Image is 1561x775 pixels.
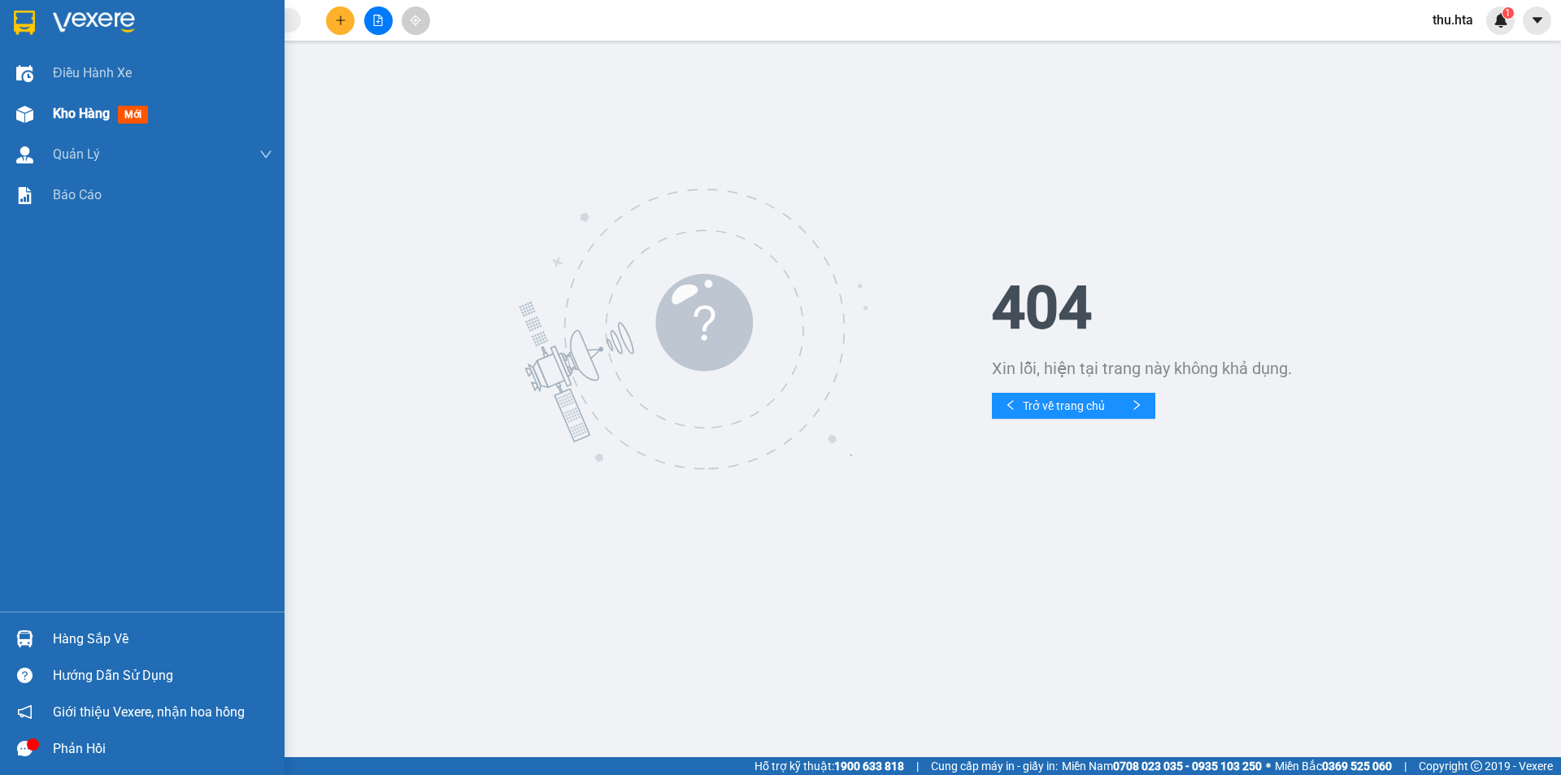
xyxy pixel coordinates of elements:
span: question-circle [17,668,33,683]
strong: 1900 633 818 [834,760,904,773]
span: Cung cấp máy in - giấy in: [931,757,1058,775]
span: | [916,757,919,775]
img: warehouse-icon [16,146,33,163]
span: notification [17,704,33,720]
img: icon-new-feature [1494,13,1508,28]
div: Xin lỗi, hiện tại trang này không khả dụng. [992,357,1553,380]
span: down [259,148,272,161]
button: plus [326,7,354,35]
h1: 404 [992,279,1553,337]
div: Hướng dẫn sử dụng [53,664,272,688]
span: file-add [372,15,384,26]
span: Giới thiệu Vexere, nhận hoa hồng [53,702,245,722]
button: caret-down [1523,7,1551,35]
span: 1 [1505,7,1511,19]
strong: 0708 023 035 - 0935 103 250 [1113,760,1262,773]
button: leftTrở về trang chủ [992,393,1118,419]
img: warehouse-icon [16,630,33,647]
span: aim [410,15,421,26]
sup: 1 [1502,7,1514,19]
span: Quản Lý [53,144,100,164]
img: warehouse-icon [16,106,33,123]
span: thu.hta [1420,10,1486,30]
span: Miền Nam [1062,757,1262,775]
span: mới [118,106,148,124]
span: left [1005,399,1016,412]
span: plus [335,15,346,26]
span: | [1404,757,1407,775]
div: Hàng sắp về [53,627,272,651]
button: file-add [364,7,393,35]
button: aim [402,7,430,35]
span: copyright [1471,760,1482,772]
span: Trở về trang chủ [1023,397,1105,415]
span: message [17,741,33,756]
span: ⚪️ [1266,763,1271,769]
button: right [1118,393,1155,419]
span: Điều hành xe [53,63,132,83]
span: Báo cáo [53,185,102,205]
img: logo-vxr [14,11,35,35]
strong: 0369 525 060 [1322,760,1392,773]
span: Hỗ trợ kỹ thuật: [754,757,904,775]
span: Miền Bắc [1275,757,1392,775]
span: caret-down [1530,13,1545,28]
img: warehouse-icon [16,65,33,82]
img: solution-icon [16,187,33,204]
div: Phản hồi [53,737,272,761]
span: right [1131,399,1142,412]
span: Kho hàng [53,106,110,121]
